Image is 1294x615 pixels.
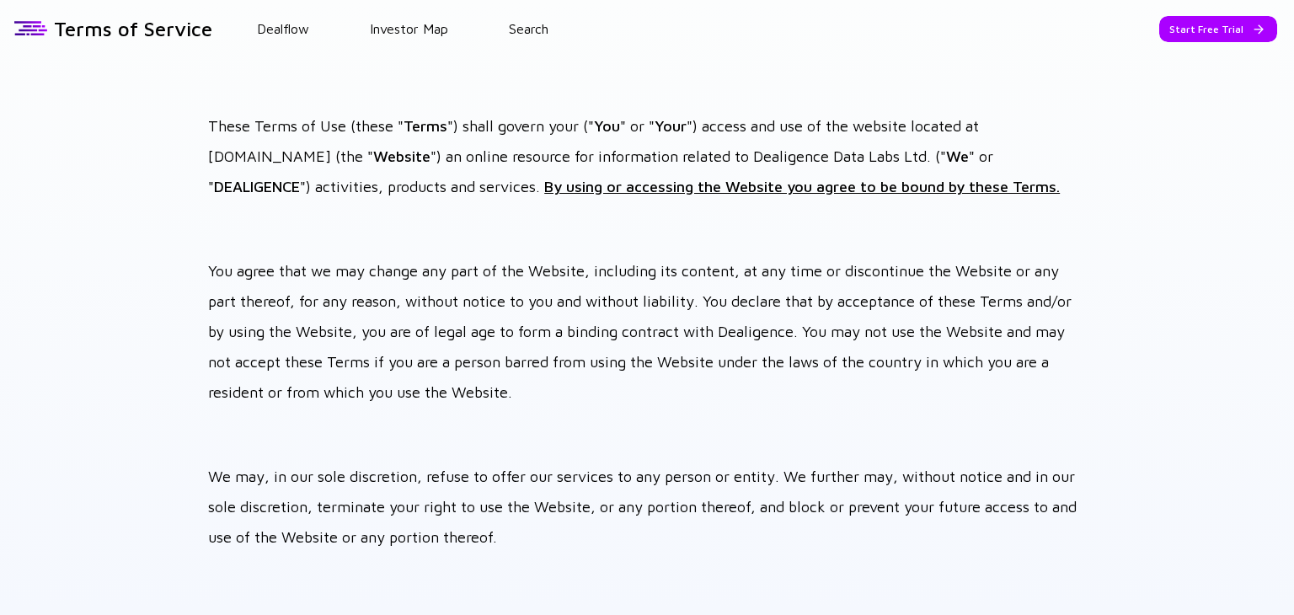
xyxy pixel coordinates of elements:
[257,21,309,36] a: Dealflow
[655,117,687,135] strong: Your
[54,17,212,40] h1: Terms of Service
[1159,16,1277,42] button: Start Free Trial
[404,117,447,135] strong: Terms
[373,147,430,165] strong: Website
[544,178,1060,195] u: By using or accessing the Website you agree to be bound by these Terms.
[214,178,300,195] strong: DEALIGENCE
[208,111,1086,202] p: These Terms of Use (these " ") shall govern your (" " or " ") access and use of the website locat...
[509,21,548,36] a: Search
[946,147,969,165] strong: We
[594,117,620,135] strong: You
[208,256,1086,408] p: You agree that we may change any part of the Website, including its content, at any time or disco...
[370,21,448,36] a: Investor Map
[208,462,1086,553] p: We may, in our sole discretion, refuse to offer our services to any person or entity. We further ...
